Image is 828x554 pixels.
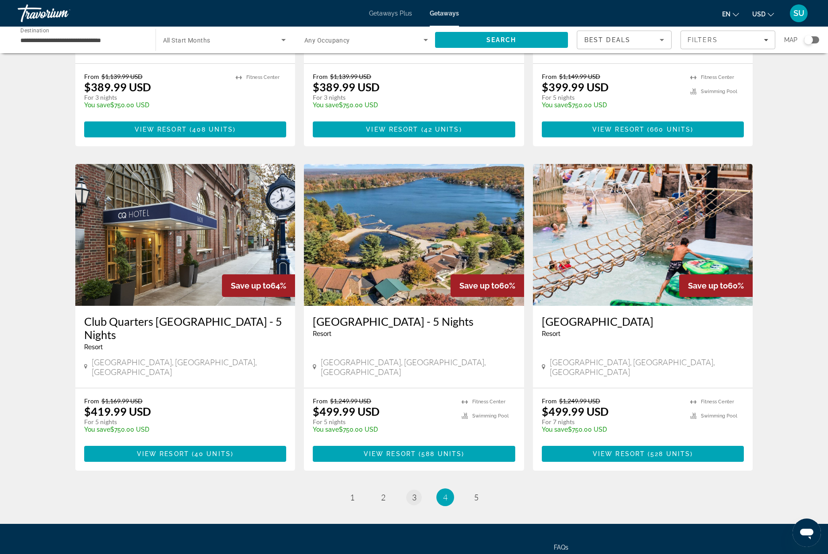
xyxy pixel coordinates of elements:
p: $750.00 USD [542,101,682,109]
button: View Resort(588 units) [313,446,515,462]
span: 660 units [650,126,691,133]
button: Search [435,32,568,48]
p: For 3 nights [84,94,227,101]
p: For 5 nights [313,418,453,426]
span: From [84,397,99,405]
span: Resort [84,343,103,351]
span: From [313,73,328,80]
p: $750.00 USD [84,101,227,109]
span: You save [84,426,110,433]
nav: Pagination [75,488,753,506]
img: Split Rock Resort - 5 Nights [304,164,524,306]
iframe: Button to launch messaging window [793,519,821,547]
p: $499.99 USD [313,405,380,418]
span: ( ) [645,450,693,457]
p: $750.00 USD [313,101,506,109]
span: From [84,73,99,80]
span: You save [84,101,110,109]
p: For 5 nights [542,94,682,101]
mat-select: Sort by [584,35,664,45]
span: $1,249.99 USD [330,397,371,405]
p: $499.99 USD [542,405,609,418]
span: 408 units [192,126,233,133]
span: 2 [381,492,385,502]
a: Travorium [18,2,106,25]
span: $1,169.99 USD [101,397,143,405]
p: For 5 nights [84,418,278,426]
span: Fitness Center [701,74,734,80]
span: Save up to [231,281,271,290]
span: ( ) [418,126,462,133]
button: Filters [680,31,775,49]
span: Save up to [688,281,728,290]
p: $750.00 USD [542,426,682,433]
p: $419.99 USD [84,405,151,418]
p: $750.00 USD [313,426,453,433]
span: View Resort [364,450,416,457]
span: Resort [542,330,560,337]
a: View Resort(528 units) [542,446,744,462]
p: $750.00 USD [84,426,278,433]
span: You save [313,101,339,109]
a: View Resort(408 units) [84,121,287,137]
span: $1,139.99 USD [101,73,143,80]
span: 588 units [421,450,462,457]
span: Search [486,36,517,43]
span: All Start Months [163,37,210,44]
span: 40 units [194,450,231,457]
p: $389.99 USD [313,80,380,94]
img: Camelback Resort [533,164,753,306]
a: FAQs [554,544,568,551]
p: For 3 nights [313,94,506,101]
span: $1,249.99 USD [559,397,600,405]
a: [GEOGRAPHIC_DATA] [542,315,744,328]
span: Swimming Pool [472,413,509,419]
p: $399.99 USD [542,80,609,94]
span: 5 [474,492,478,502]
span: From [542,73,557,80]
span: You save [542,426,568,433]
a: Club Quarters [GEOGRAPHIC_DATA] - 5 Nights [84,315,287,341]
span: Filters [688,36,718,43]
button: View Resort(40 units) [84,446,287,462]
span: ( ) [416,450,464,457]
span: Swimming Pool [701,413,737,419]
a: Getaways Plus [369,10,412,17]
button: View Resort(42 units) [313,121,515,137]
span: 4 [443,492,447,502]
span: 528 units [650,450,690,457]
span: ( ) [645,126,693,133]
p: $389.99 USD [84,80,151,94]
span: USD [752,11,766,18]
span: [GEOGRAPHIC_DATA], [GEOGRAPHIC_DATA], [GEOGRAPHIC_DATA] [92,357,286,377]
span: View Resort [592,126,645,133]
span: ( ) [187,126,236,133]
a: [GEOGRAPHIC_DATA] - 5 Nights [313,315,515,328]
span: View Resort [135,126,187,133]
div: 60% [451,274,524,297]
span: 1 [350,492,354,502]
span: View Resort [366,126,418,133]
span: en [722,11,731,18]
span: Save up to [459,281,499,290]
span: From [542,397,557,405]
span: View Resort [137,450,189,457]
p: For 7 nights [542,418,682,426]
button: View Resort(660 units) [542,121,744,137]
span: Fitness Center [472,399,505,405]
span: Any Occupancy [304,37,350,44]
span: View Resort [593,450,645,457]
button: Change language [722,8,739,20]
span: $1,139.99 USD [330,73,371,80]
span: 3 [412,492,416,502]
a: Getaways [430,10,459,17]
div: 64% [222,274,295,297]
img: Club Quarters Philadelphia - 5 Nights [75,164,295,306]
